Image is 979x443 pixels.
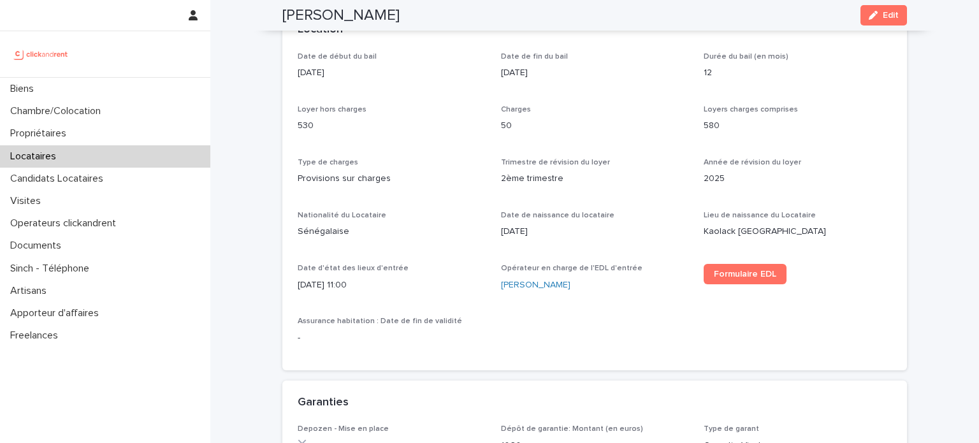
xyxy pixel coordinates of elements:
img: UCB0brd3T0yccxBKYDjQ [10,41,72,67]
p: [DATE] [298,66,486,80]
span: Date de naissance du locataire [501,212,614,219]
p: Provisions sur charges [298,172,486,185]
span: Lieu de naissance du Locataire [704,212,816,219]
span: Charges [501,106,531,113]
p: Kaolack [GEOGRAPHIC_DATA] [704,225,892,238]
p: Sinch - Téléphone [5,263,99,275]
button: Edit [860,5,907,25]
p: Locataires [5,150,66,163]
p: Sénégalaise [298,225,486,238]
span: Depozen - Mise en place [298,425,389,433]
p: 530 [298,119,486,133]
span: Date de fin du bail [501,53,568,61]
p: 2ème trimestre [501,172,689,185]
span: Opérateur en charge de l'EDL d'entrée [501,265,642,272]
span: Date de début du bail [298,53,377,61]
p: Candidats Locataires [5,173,113,185]
p: 2025 [704,172,892,185]
p: [DATE] 11:00 [298,279,486,292]
span: Loyer hors charges [298,106,366,113]
p: Freelances [5,330,68,342]
span: Trimestre de révision du loyer [501,159,610,166]
p: [DATE] [501,66,689,80]
p: 580 [704,119,892,133]
p: Operateurs clickandrent [5,217,126,229]
p: Chambre/Colocation [5,105,111,117]
span: Nationalité du Locataire [298,212,386,219]
span: Edit [883,11,899,20]
p: [DATE] [501,225,689,238]
p: Propriétaires [5,127,76,140]
span: Dépôt de garantie: Montant (en euros) [501,425,643,433]
p: Artisans [5,285,57,297]
p: 12 [704,66,892,80]
span: Loyers charges comprises [704,106,798,113]
p: Biens [5,83,44,95]
span: Formulaire EDL [714,270,776,279]
span: Assurance habitation : Date de fin de validité [298,317,462,325]
span: Date d'état des lieux d'entrée [298,265,409,272]
p: - [298,331,486,345]
span: Type de charges [298,159,358,166]
span: Durée du bail (en mois) [704,53,788,61]
h2: [PERSON_NAME] [282,6,400,25]
p: Apporteur d'affaires [5,307,109,319]
p: 50 [501,119,689,133]
a: Formulaire EDL [704,264,787,284]
h2: Garanties [298,396,349,410]
p: Visites [5,195,51,207]
p: Documents [5,240,71,252]
span: Année de révision du loyer [704,159,801,166]
span: Type de garant [704,425,759,433]
a: [PERSON_NAME] [501,279,570,292]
